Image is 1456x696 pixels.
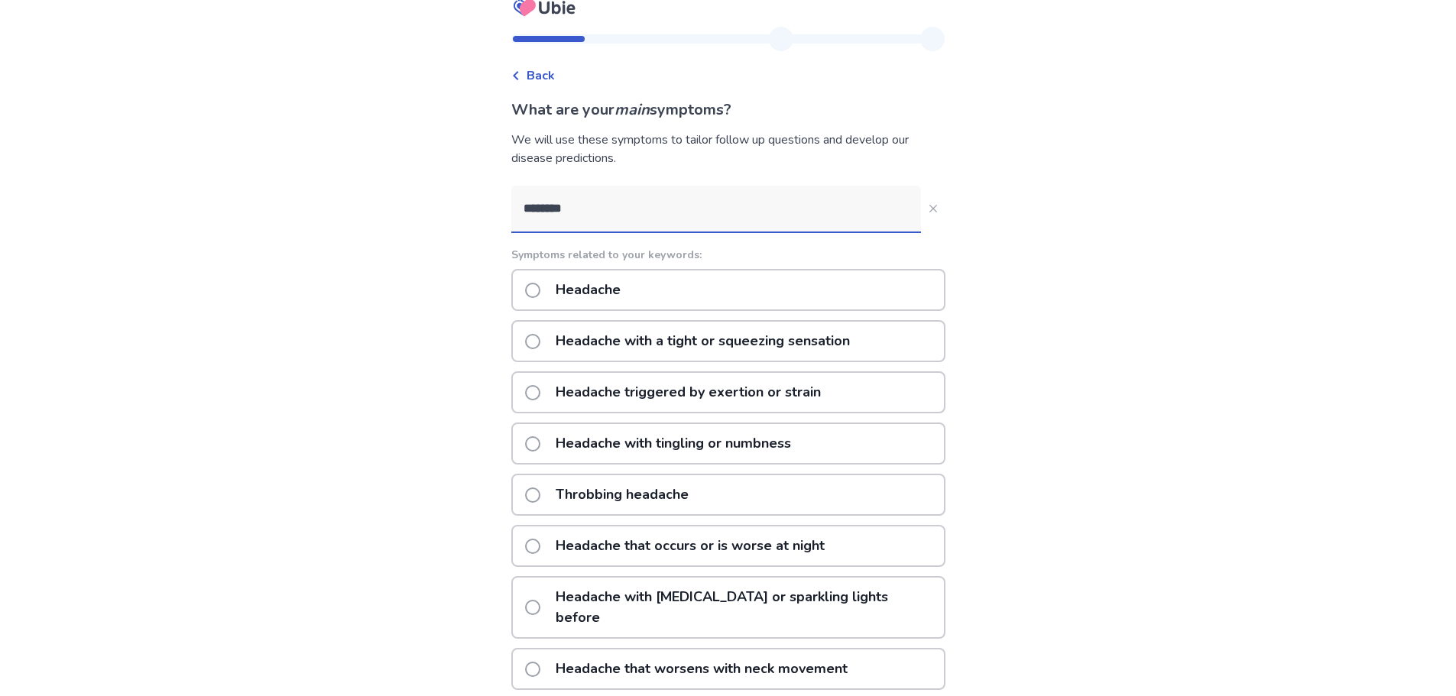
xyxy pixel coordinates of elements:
[511,247,945,263] p: Symptoms related to your keywords:
[511,131,945,167] div: We will use these symptoms to tailor follow up questions and develop our disease predictions.
[546,649,857,688] p: Headache that worsens with neck movement
[546,475,698,514] p: Throbbing headache
[546,424,800,463] p: Headache with tingling or numbness
[546,578,944,637] p: Headache with [MEDICAL_DATA] or sparkling lights before
[511,99,945,121] p: What are your symptoms?
[546,270,630,309] p: Headache
[921,196,945,221] button: Close
[615,99,650,120] i: main
[546,526,834,565] p: Headache that occurs or is worse at night
[527,66,555,85] span: Back
[546,322,859,361] p: Headache with a tight or squeezing sensation
[546,373,830,412] p: Headache triggered by exertion or strain
[511,186,921,231] input: Close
